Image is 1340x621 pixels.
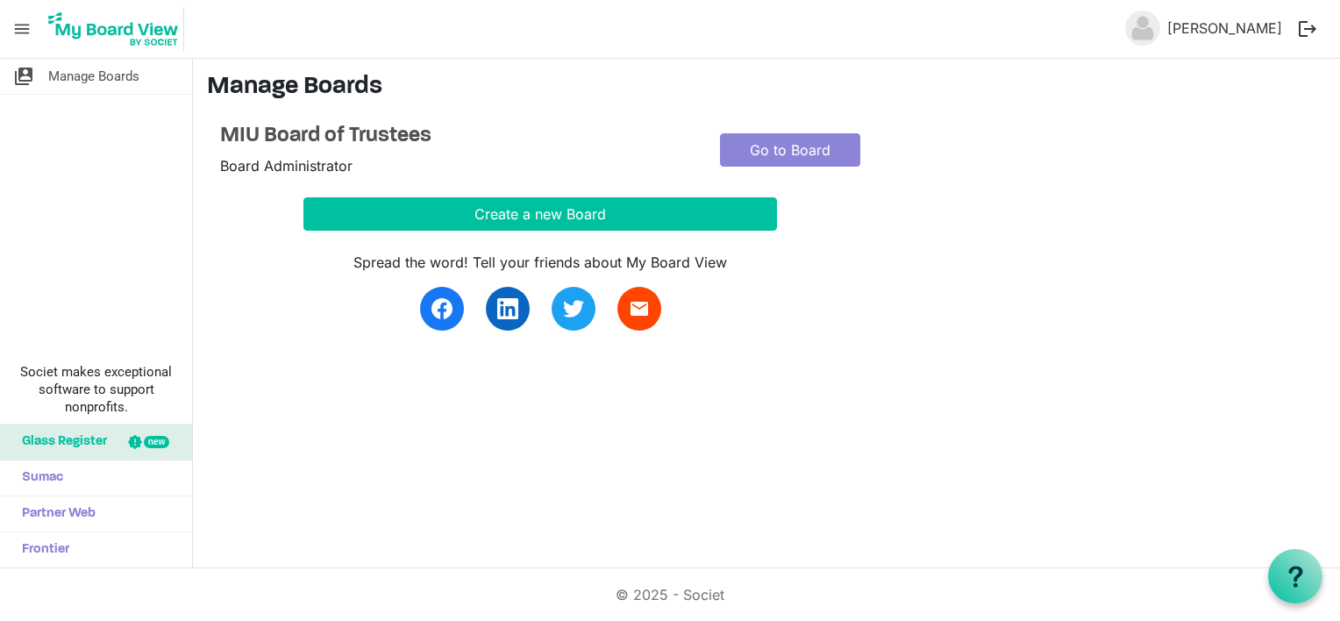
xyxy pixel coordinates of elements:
a: email [617,287,661,331]
span: Sumac [13,460,63,496]
span: switch_account [13,59,34,94]
img: facebook.svg [431,298,453,319]
span: Frontier [13,532,69,567]
a: My Board View Logo [43,7,191,51]
h3: Manage Boards [207,73,1326,103]
img: no-profile-picture.svg [1125,11,1160,46]
span: email [629,298,650,319]
img: linkedin.svg [497,298,518,319]
div: new [144,436,169,448]
span: Societ makes exceptional software to support nonprofits. [8,363,184,416]
span: menu [5,12,39,46]
img: My Board View Logo [43,7,184,51]
button: Create a new Board [303,197,777,231]
img: twitter.svg [563,298,584,319]
div: Spread the word! Tell your friends about My Board View [303,252,777,273]
span: Manage Boards [48,59,139,94]
span: Glass Register [13,425,107,460]
a: Go to Board [720,133,860,167]
a: © 2025 - Societ [616,586,724,603]
span: Partner Web [13,496,96,532]
span: Board Administrator [220,157,353,175]
a: MIU Board of Trustees [220,124,694,149]
button: logout [1289,11,1326,47]
a: [PERSON_NAME] [1160,11,1289,46]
